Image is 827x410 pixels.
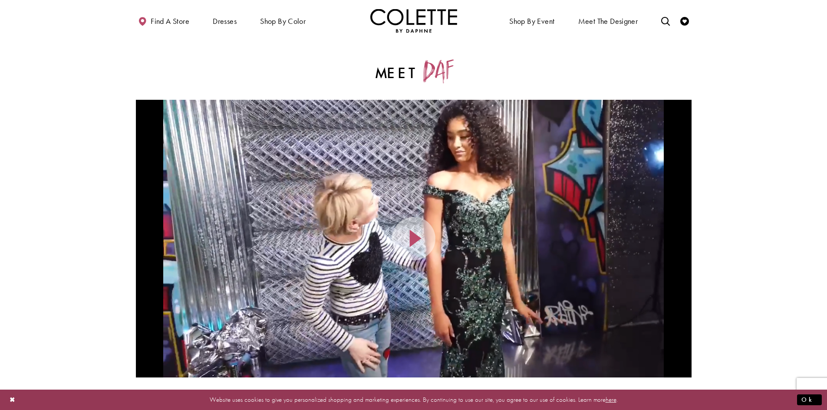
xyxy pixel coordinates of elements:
span: Dresses [213,17,237,26]
span: Shop by color [258,9,308,33]
a: here [606,395,616,404]
div: Content Video #e665337e04 [136,100,692,377]
span: Find a store [151,17,189,26]
h2: Meet [229,60,598,82]
a: Meet the designer [576,9,640,33]
span: Dresses [211,9,239,33]
button: Play Video [392,217,435,260]
span: Daf [422,59,451,82]
span: Shop By Event [509,17,554,26]
button: Close Dialog [5,392,20,407]
a: Find a store [136,9,191,33]
a: Visit Home Page [370,9,457,33]
span: Meet the designer [578,17,638,26]
button: Submit Dialog [797,394,822,405]
span: Shop by color [260,17,306,26]
div: Video Player [136,100,692,377]
a: Toggle search [659,9,672,33]
a: Check Wishlist [678,9,691,33]
span: Shop By Event [507,9,557,33]
p: Website uses cookies to give you personalized shopping and marketing experiences. By continuing t... [63,394,764,406]
img: Colette by Daphne [370,9,457,33]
